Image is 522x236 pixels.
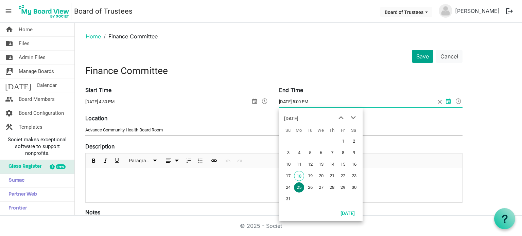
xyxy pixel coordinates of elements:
[161,153,183,168] div: Alignments
[3,136,71,157] span: Societ makes exceptional software to support nonprofits.
[56,164,66,169] div: new
[294,171,304,181] span: Monday, August 18, 2025
[349,171,359,181] span: Saturday, August 23, 2025
[126,157,160,165] button: Paragraph dropdownbutton
[5,23,13,36] span: home
[336,208,359,218] button: Today
[210,157,219,165] button: Insert Link
[412,50,433,63] button: Save
[338,171,348,181] span: Friday, August 22, 2025
[196,157,205,165] button: Bulleted List
[327,171,337,181] span: Thursday, August 21, 2025
[305,182,315,193] span: Tuesday, August 26, 2025
[337,125,348,135] th: Fr
[283,171,293,181] span: Sunday, August 17, 2025
[5,51,13,64] span: folder_shared
[125,153,161,168] div: Formats
[349,159,359,169] span: Saturday, August 16, 2025
[19,120,42,134] span: Templates
[101,157,110,165] button: Italic
[283,194,293,204] span: Sunday, August 31, 2025
[112,157,122,165] button: Underline
[349,182,359,193] span: Saturday, August 30, 2025
[283,182,293,193] span: Sunday, August 24, 2025
[284,112,298,125] div: title
[452,4,502,18] a: [PERSON_NAME]
[5,37,13,50] span: folder_shared
[279,86,303,94] label: End Time
[85,86,111,94] label: Start Time
[380,7,432,17] button: Board of Trustees dropdownbutton
[305,171,315,181] span: Tuesday, August 19, 2025
[162,157,182,165] button: dropdownbutton
[327,148,337,158] span: Thursday, August 7, 2025
[338,148,348,158] span: Friday, August 8, 2025
[305,148,315,158] span: Tuesday, August 5, 2025
[338,136,348,146] span: Friday, August 1, 2025
[19,51,46,64] span: Admin Files
[338,159,348,169] span: Friday, August 15, 2025
[5,202,27,215] span: Frontier
[194,153,206,168] div: Bulleted List
[439,4,452,18] img: no-profile-picture.svg
[293,182,304,193] td: Monday, August 25, 2025
[282,125,293,135] th: Su
[349,148,359,158] span: Saturday, August 9, 2025
[348,125,359,135] th: Sa
[338,182,348,193] span: Friday, August 29, 2025
[111,153,123,168] div: Underline
[5,92,13,106] span: people
[183,153,194,168] div: Numbered List
[85,208,100,216] label: Notes
[5,65,13,78] span: switch_account
[327,182,337,193] span: Thursday, August 28, 2025
[86,33,101,40] a: Home
[184,157,193,165] button: Numbered List
[89,157,99,165] button: Bold
[294,182,304,193] span: Monday, August 25, 2025
[5,188,37,201] span: Partner Web
[37,78,57,92] span: Calendar
[316,159,326,169] span: Wednesday, August 13, 2025
[304,125,315,135] th: Tu
[88,153,100,168] div: Bold
[5,174,24,187] span: Sumac
[436,50,463,63] button: Cancel
[327,159,337,169] span: Thursday, August 14, 2025
[316,171,326,181] span: Wednesday, August 20, 2025
[74,4,133,18] a: Board of Trustees
[19,23,33,36] span: Home
[19,37,30,50] span: Files
[316,148,326,158] span: Wednesday, August 6, 2025
[283,159,293,169] span: Sunday, August 10, 2025
[316,182,326,193] span: Wednesday, August 27, 2025
[283,148,293,158] span: Sunday, August 3, 2025
[5,120,13,134] span: construction
[444,97,452,106] span: select
[19,92,55,106] span: Board Members
[315,125,326,135] th: We
[349,136,359,146] span: Saturday, August 2, 2025
[250,97,259,106] span: select
[5,78,31,92] span: [DATE]
[294,148,304,158] span: Monday, August 4, 2025
[129,157,151,165] span: Paragraph
[347,112,359,124] button: next month
[2,5,15,18] span: menu
[101,32,158,40] li: Finance Committee
[17,3,71,20] img: My Board View Logo
[85,142,115,150] label: Description
[305,159,315,169] span: Tuesday, August 12, 2025
[435,97,444,107] span: close
[85,114,107,122] label: Location
[19,65,54,78] span: Manage Boards
[335,112,347,124] button: previous month
[5,106,13,120] span: settings
[19,106,64,120] span: Board Configuration
[5,160,41,174] span: Glass Register
[240,222,282,229] a: © 2025 - Societ
[208,153,220,168] div: Insert Link
[294,159,304,169] span: Monday, August 11, 2025
[326,125,337,135] th: Th
[502,4,517,18] button: logout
